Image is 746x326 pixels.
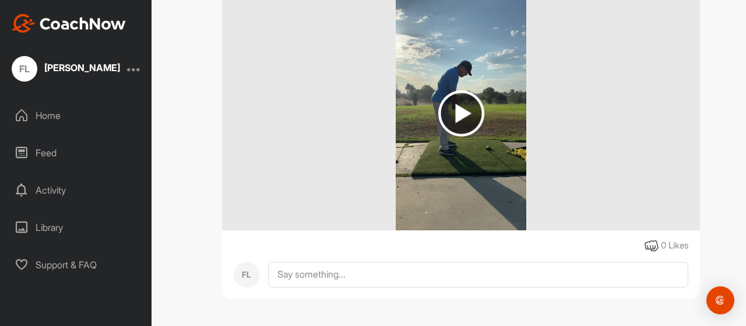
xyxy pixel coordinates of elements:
div: Home [6,101,146,130]
div: Support & FAQ [6,250,146,279]
img: play [438,90,484,136]
div: Open Intercom Messenger [706,286,734,314]
img: CoachNow [12,14,126,33]
div: Library [6,213,146,242]
div: [PERSON_NAME] [44,63,120,72]
div: FL [12,56,37,82]
div: FL [234,262,259,288]
div: 0 Likes [661,239,688,253]
div: Activity [6,176,146,205]
div: Feed [6,138,146,167]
